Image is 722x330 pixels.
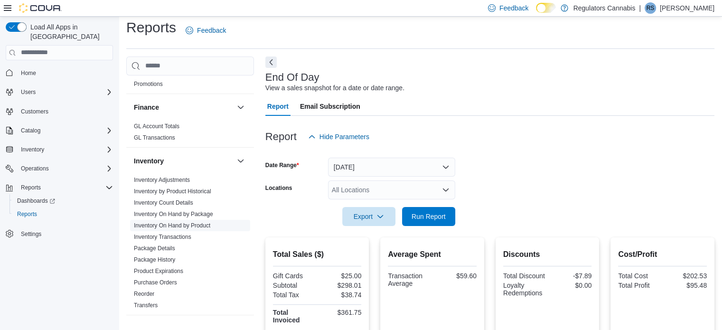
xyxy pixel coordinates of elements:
[134,210,213,218] span: Inventory On Hand by Package
[182,21,230,40] a: Feedback
[328,158,455,177] button: [DATE]
[134,156,164,166] h3: Inventory
[388,249,477,260] h2: Average Spent
[645,2,656,14] div: Robyn Smith
[2,66,117,80] button: Home
[21,184,41,191] span: Reports
[319,132,369,141] span: Hide Parameters
[17,227,113,239] span: Settings
[2,85,117,99] button: Users
[134,291,154,297] a: Reorder
[273,309,300,324] strong: Total Invoiced
[665,272,707,280] div: $202.53
[434,272,477,280] div: $59.60
[17,105,113,117] span: Customers
[134,69,179,76] a: Promotion Details
[134,211,213,217] a: Inventory On Hand by Package
[21,146,44,153] span: Inventory
[549,272,591,280] div: -$7.89
[134,245,175,252] a: Package Details
[412,212,446,221] span: Run Report
[17,67,113,79] span: Home
[17,182,113,193] span: Reports
[17,125,113,136] span: Catalog
[402,207,455,226] button: Run Report
[134,188,211,195] a: Inventory by Product Historical
[21,127,40,134] span: Catalog
[134,245,175,252] span: Package Details
[27,22,113,41] span: Load All Apps in [GEOGRAPHIC_DATA]
[273,282,315,289] div: Subtotal
[21,69,36,77] span: Home
[265,161,299,169] label: Date Range
[134,256,175,263] a: Package History
[6,62,113,265] nav: Complex example
[134,134,175,141] a: GL Transactions
[19,3,62,13] img: Cova
[17,67,40,79] a: Home
[134,279,177,286] span: Purchase Orders
[17,106,52,117] a: Customers
[21,230,41,238] span: Settings
[265,131,297,142] h3: Report
[134,290,154,298] span: Reorder
[134,176,190,184] span: Inventory Adjustments
[134,302,158,309] span: Transfers
[273,291,315,299] div: Total Tax
[503,272,545,280] div: Total Discount
[134,222,210,229] span: Inventory On Hand by Product
[17,163,53,174] button: Operations
[134,233,191,241] span: Inventory Transactions
[235,102,246,113] button: Finance
[197,26,226,35] span: Feedback
[134,199,193,206] a: Inventory Count Details
[21,108,48,115] span: Customers
[503,282,545,297] div: Loyalty Redemptions
[17,144,113,155] span: Inventory
[319,272,361,280] div: $25.00
[442,186,450,194] button: Open list of options
[618,249,707,260] h2: Cost/Profit
[265,83,404,93] div: View a sales snapshot for a date or date range.
[2,143,117,156] button: Inventory
[273,249,362,260] h2: Total Sales ($)
[134,103,159,112] h3: Finance
[134,268,183,274] a: Product Expirations
[17,144,48,155] button: Inventory
[618,282,660,289] div: Total Profit
[2,162,117,175] button: Operations
[499,3,528,13] span: Feedback
[665,282,707,289] div: $95.48
[2,124,117,137] button: Catalog
[13,195,113,207] span: Dashboards
[2,181,117,194] button: Reports
[267,97,289,116] span: Report
[126,174,254,315] div: Inventory
[304,127,373,146] button: Hide Parameters
[17,228,45,240] a: Settings
[265,184,292,192] label: Locations
[503,249,592,260] h2: Discounts
[134,156,233,166] button: Inventory
[235,155,246,167] button: Inventory
[9,207,117,221] button: Reports
[126,121,254,147] div: Finance
[319,309,361,316] div: $361.75
[319,282,361,289] div: $298.01
[13,208,113,220] span: Reports
[17,86,39,98] button: Users
[647,2,655,14] span: RS
[13,195,59,207] a: Dashboards
[2,104,117,118] button: Customers
[134,234,191,240] a: Inventory Transactions
[319,291,361,299] div: $38.74
[134,188,211,195] span: Inventory by Product Historical
[17,163,113,174] span: Operations
[134,81,163,87] a: Promotions
[9,194,117,207] a: Dashboards
[300,97,360,116] span: Email Subscription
